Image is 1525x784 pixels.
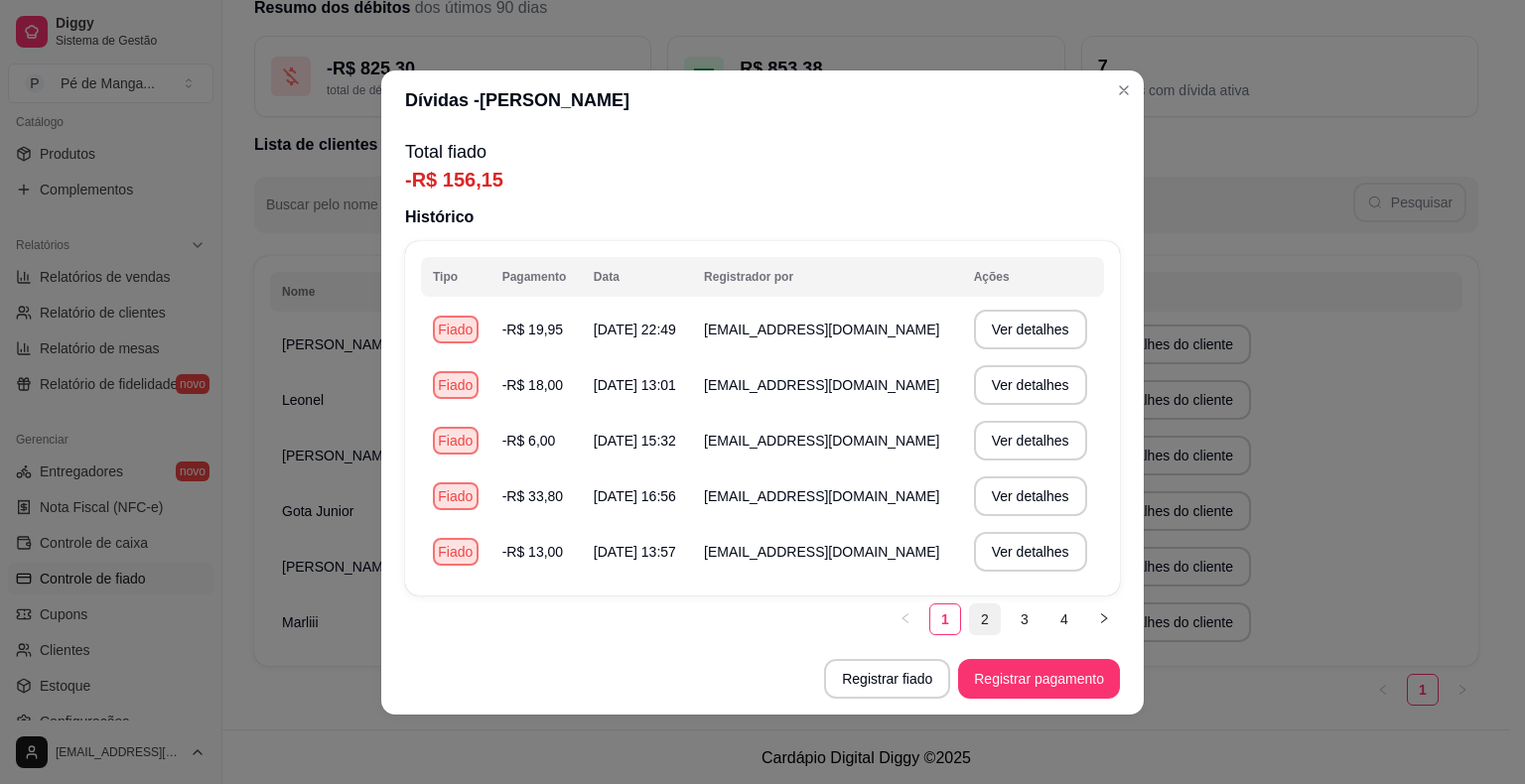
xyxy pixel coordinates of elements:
[824,659,950,699] button: Registrar fiado
[1098,612,1110,624] span: right
[594,322,676,337] span: [DATE] 22:49
[1049,604,1079,634] a: 4
[594,433,676,449] span: [DATE] 15:32
[490,357,582,413] td: -R$ 18,00
[490,257,582,297] th: Pagamento
[962,257,1104,297] th: Ações
[582,257,692,297] th: Data
[704,377,939,393] span: [EMAIL_ADDRESS][DOMAIN_NAME]
[405,138,1120,166] p: Total fiado
[969,603,1001,635] li: 2
[433,371,479,399] div: Fiado
[930,604,960,634] a: 1
[594,377,676,393] span: [DATE] 13:01
[704,544,939,560] span: [EMAIL_ADDRESS][DOMAIN_NAME]
[1088,603,1120,635] li: Next Page
[405,166,1120,194] p: -R$ 156,15
[594,488,676,504] span: [DATE] 16:56
[490,413,582,468] td: -R$ 6,00
[1088,603,1120,635] button: right
[692,257,962,297] th: Registrador por
[890,603,921,635] li: Previous Page
[974,532,1087,572] button: Ver detalhes
[900,612,911,624] span: left
[490,524,582,580] td: -R$ 13,00
[970,604,1000,634] a: 2
[704,322,939,337] span: [EMAIL_ADDRESS][DOMAIN_NAME]
[890,603,921,635] button: left
[974,365,1087,405] button: Ver detalhes
[1010,604,1040,634] a: 3
[929,603,961,635] li: 1
[1048,603,1080,635] li: 4
[433,427,479,455] div: Fiado
[704,433,939,449] span: [EMAIL_ADDRESS][DOMAIN_NAME]
[490,302,582,357] td: -R$ 19,95
[594,544,676,560] span: [DATE] 13:57
[381,70,1144,130] header: Dívidas - [PERSON_NAME]
[421,257,490,297] th: Tipo
[433,316,479,343] div: Fiado
[405,205,1120,229] p: Histórico
[1009,603,1040,635] li: 3
[490,468,582,524] td: -R$ 33,80
[974,421,1087,460] button: Ver detalhes
[433,538,479,566] div: Fiado
[1108,74,1140,106] button: Close
[958,659,1120,699] button: Registrar pagamento
[974,310,1087,349] button: Ver detalhes
[974,476,1087,516] button: Ver detalhes
[433,482,479,510] div: Fiado
[704,488,939,504] span: [EMAIL_ADDRESS][DOMAIN_NAME]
